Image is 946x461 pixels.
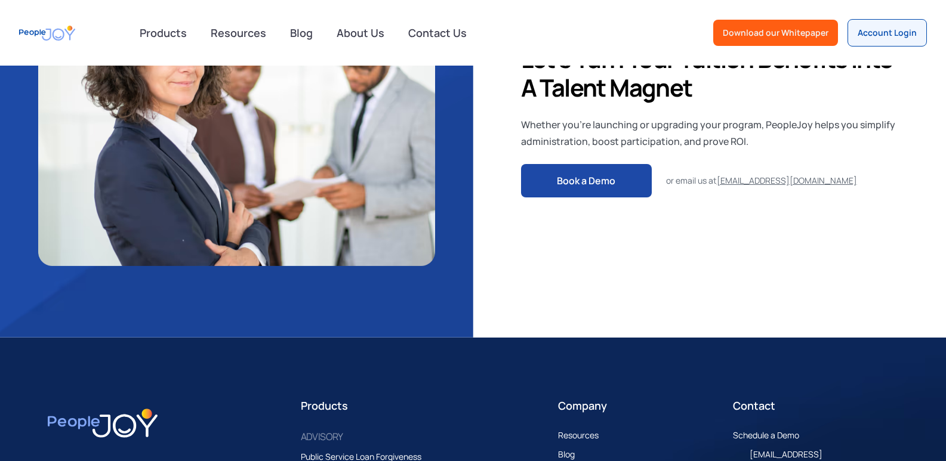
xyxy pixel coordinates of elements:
[204,20,273,46] a: Resources
[558,428,599,443] div: Resources
[858,27,917,39] div: Account Login
[558,397,723,414] div: Company
[733,428,811,443] a: Schedule a Demo
[521,45,899,102] h2: Let’s Turn Your Tuition Benefits Into a Talent Magnet
[666,172,857,189] div: or email us at
[329,20,392,46] a: About Us
[301,428,343,445] div: ADVISORY
[521,164,652,197] a: Book a Demo
[733,397,898,414] div: Contact
[723,27,828,39] div: Download our Whitepaper
[401,20,474,46] a: Contact Us
[132,21,194,45] div: Products
[558,428,611,443] a: Resources
[848,19,927,47] a: Account Login
[733,428,799,443] div: Schedule a Demo
[19,20,75,47] a: home
[301,397,549,414] div: Products
[521,116,899,150] div: Whether you're launching or upgrading your program, PeopleJoy helps you simplify administration, ...
[713,20,838,46] a: Download our Whitepaper
[283,20,320,46] a: Blog
[717,175,857,186] a: [EMAIL_ADDRESS][DOMAIN_NAME]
